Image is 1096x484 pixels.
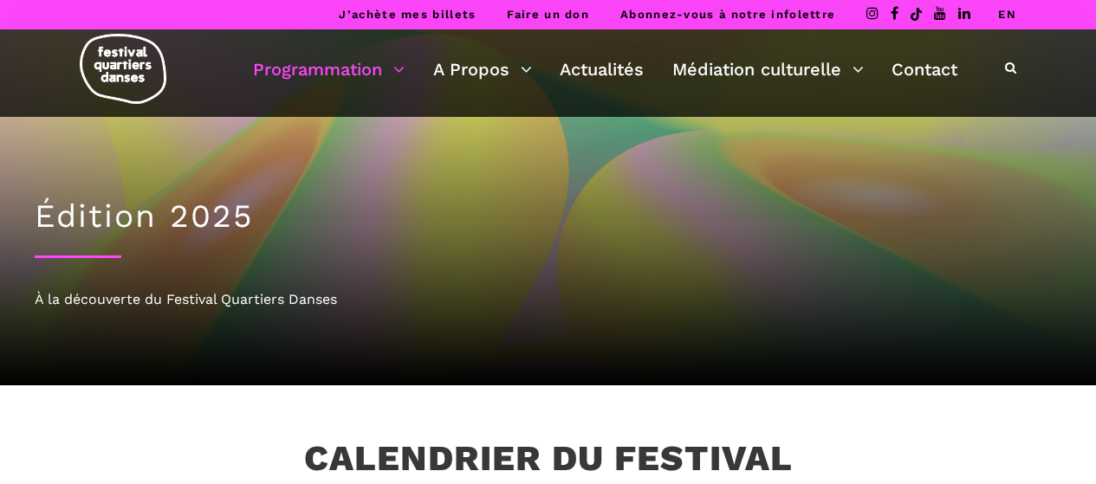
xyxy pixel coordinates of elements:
[433,55,532,84] a: A Propos
[507,8,589,21] a: Faire un don
[892,55,957,84] a: Contact
[620,8,835,21] a: Abonnez-vous à notre infolettre
[304,437,793,481] h3: Calendrier du festival
[998,8,1016,21] a: EN
[35,288,1061,311] div: À la découverte du Festival Quartiers Danses
[80,34,166,104] img: logo-fqd-med
[35,197,1061,236] h1: Édition 2025
[339,8,476,21] a: J’achète mes billets
[672,55,864,84] a: Médiation culturelle
[560,55,644,84] a: Actualités
[253,55,405,84] a: Programmation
